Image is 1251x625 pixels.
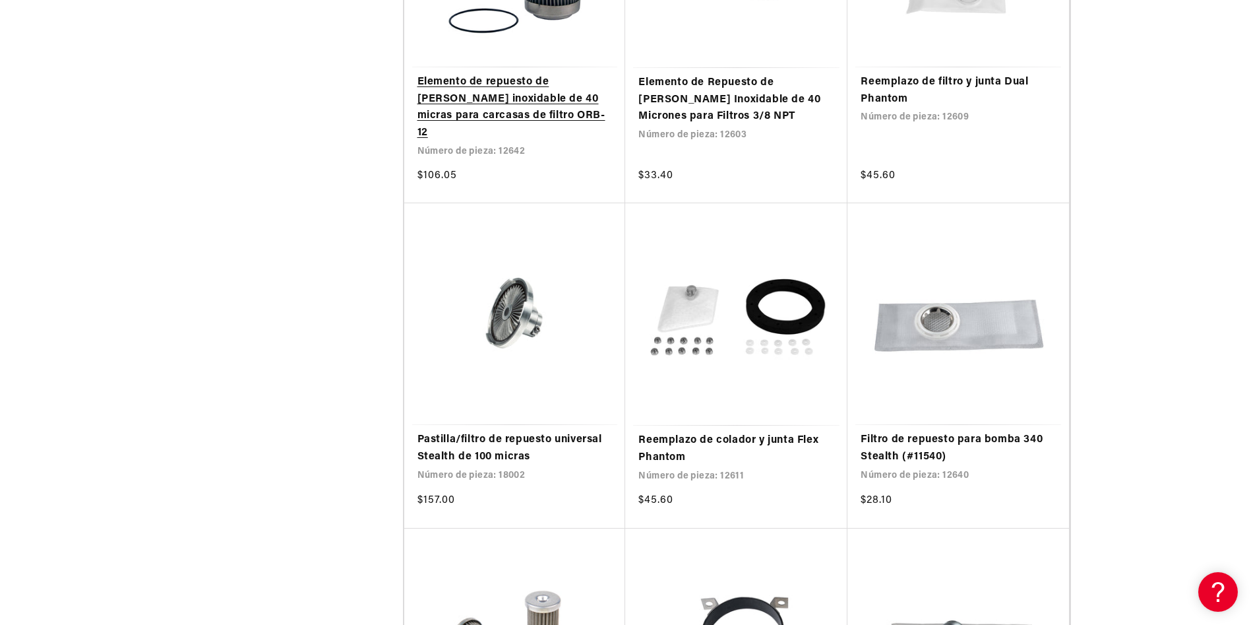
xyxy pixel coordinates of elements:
[861,74,1056,108] a: Reemplazo de filtro y junta Dual Phantom
[638,75,834,125] a: Elemento de Repuesto de [PERSON_NAME] Inoxidable de 40 Micrones para Filtros 3/8 NPT
[638,432,834,466] a: Reemplazo de colador y junta Flex Phantom
[417,74,613,141] a: Elemento de repuesto de [PERSON_NAME] inoxidable de 40 micras para carcasas de filtro ORB-12
[417,432,613,465] a: Pastilla/filtro de repuesto universal Stealth de 100 micras
[861,432,1056,465] a: Filtro de repuesto para bomba 340 Stealth (#11540)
